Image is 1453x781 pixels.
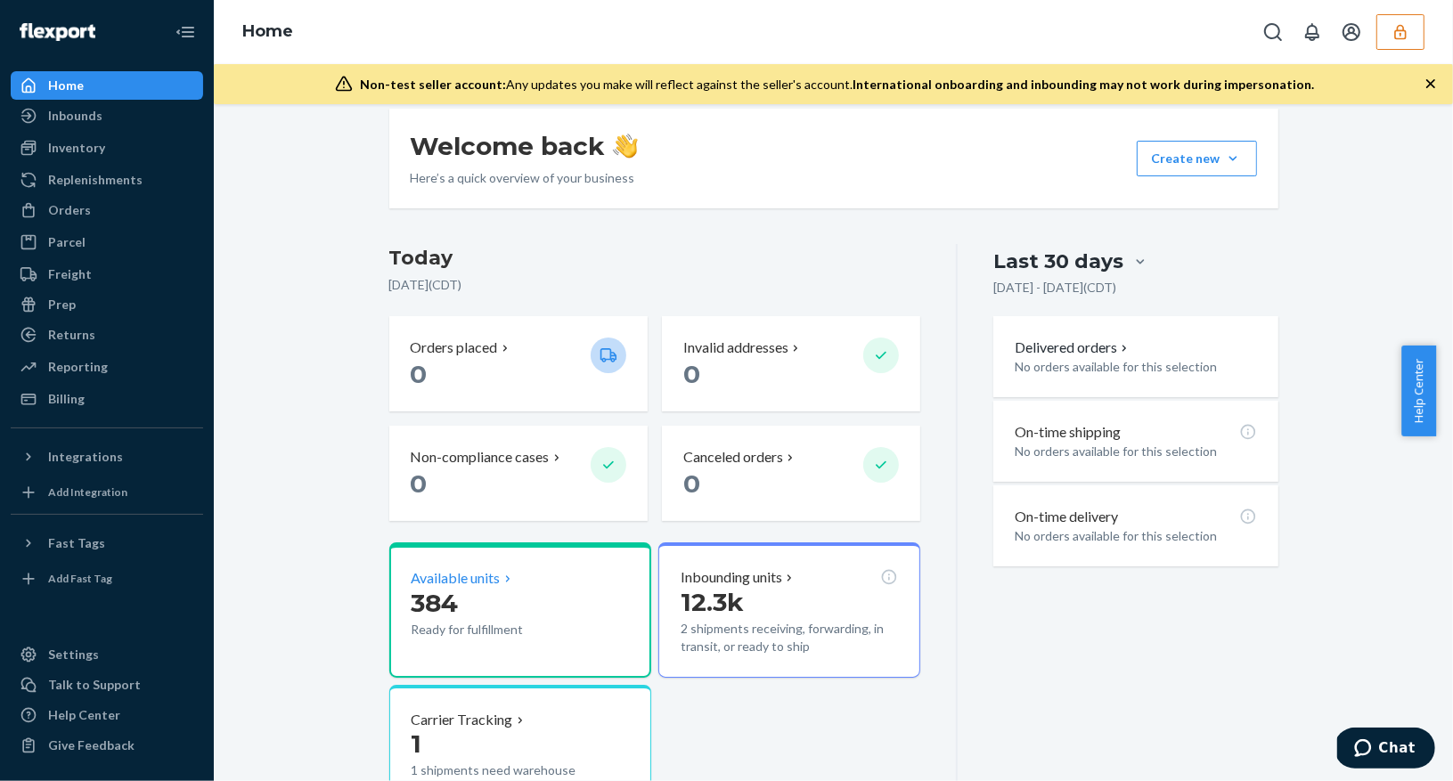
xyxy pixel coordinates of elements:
[11,565,203,593] a: Add Fast Tag
[48,534,105,552] div: Fast Tags
[412,568,501,589] p: Available units
[1015,422,1121,443] p: On-time shipping
[11,228,203,256] a: Parcel
[20,23,95,41] img: Flexport logo
[48,706,120,724] div: Help Center
[1401,346,1436,436] button: Help Center
[1015,358,1256,376] p: No orders available for this selection
[11,701,203,729] a: Help Center
[613,134,638,159] img: hand-wave emoji
[360,77,506,92] span: Non-test seller account:
[11,196,203,224] a: Orders
[1015,443,1256,460] p: No orders available for this selection
[411,359,428,389] span: 0
[683,359,700,389] span: 0
[48,233,86,251] div: Parcel
[853,77,1314,92] span: International onboarding and inbounding may not work during impersonation.
[11,353,203,381] a: Reporting
[1015,527,1256,545] p: No orders available for this selection
[48,484,127,500] div: Add Integration
[411,130,638,162] h1: Welcome back
[48,265,92,283] div: Freight
[48,171,143,189] div: Replenishments
[11,290,203,319] a: Prep
[48,107,102,125] div: Inbounds
[683,447,783,468] p: Canceled orders
[48,390,85,408] div: Billing
[1334,14,1369,50] button: Open account menu
[11,731,203,760] button: Give Feedback
[662,316,920,411] button: Invalid addresses 0
[411,447,550,468] p: Non-compliance cases
[11,321,203,349] a: Returns
[412,710,513,730] p: Carrier Tracking
[662,426,920,521] button: Canceled orders 0
[11,385,203,413] a: Billing
[412,621,576,639] p: Ready for fulfillment
[389,316,648,411] button: Orders placed 0
[242,21,293,41] a: Home
[658,542,920,678] button: Inbounding units12.3k2 shipments receiving, forwarding, in transit, or ready to ship
[48,571,112,586] div: Add Fast Tag
[48,201,91,219] div: Orders
[48,448,123,466] div: Integrations
[167,14,203,50] button: Close Navigation
[11,529,203,557] button: Fast Tags
[389,542,651,678] button: Available units384Ready for fulfillment
[11,443,203,471] button: Integrations
[411,338,498,358] p: Orders placed
[48,326,95,344] div: Returns
[48,646,99,663] div: Settings
[48,77,84,94] div: Home
[683,338,788,358] p: Invalid addresses
[1337,728,1435,772] iframe: Opens a widget where you can chat to one of our agents
[681,587,744,617] span: 12.3k
[228,6,307,58] ol: breadcrumbs
[412,728,422,759] span: 1
[11,102,203,130] a: Inbounds
[1015,507,1118,527] p: On-time delivery
[389,244,921,273] h3: Today
[683,468,700,499] span: 0
[1137,141,1257,176] button: Create new
[389,276,921,294] p: [DATE] ( CDT )
[681,567,782,588] p: Inbounding units
[11,640,203,669] a: Settings
[48,676,141,694] div: Talk to Support
[11,260,203,289] a: Freight
[360,76,1314,94] div: Any updates you make will reflect against the seller's account.
[11,71,203,100] a: Home
[48,358,108,376] div: Reporting
[1255,14,1291,50] button: Open Search Box
[11,671,203,699] button: Talk to Support
[48,736,135,754] div: Give Feedback
[11,134,203,162] a: Inventory
[389,426,648,521] button: Non-compliance cases 0
[11,166,203,194] a: Replenishments
[412,588,459,618] span: 384
[11,478,203,507] a: Add Integration
[993,248,1123,275] div: Last 30 days
[681,620,898,655] p: 2 shipments receiving, forwarding, in transit, or ready to ship
[48,139,105,157] div: Inventory
[411,169,638,187] p: Here’s a quick overview of your business
[411,468,428,499] span: 0
[1294,14,1330,50] button: Open notifications
[48,296,76,313] div: Prep
[1015,338,1131,358] button: Delivered orders
[993,279,1116,297] p: [DATE] - [DATE] ( CDT )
